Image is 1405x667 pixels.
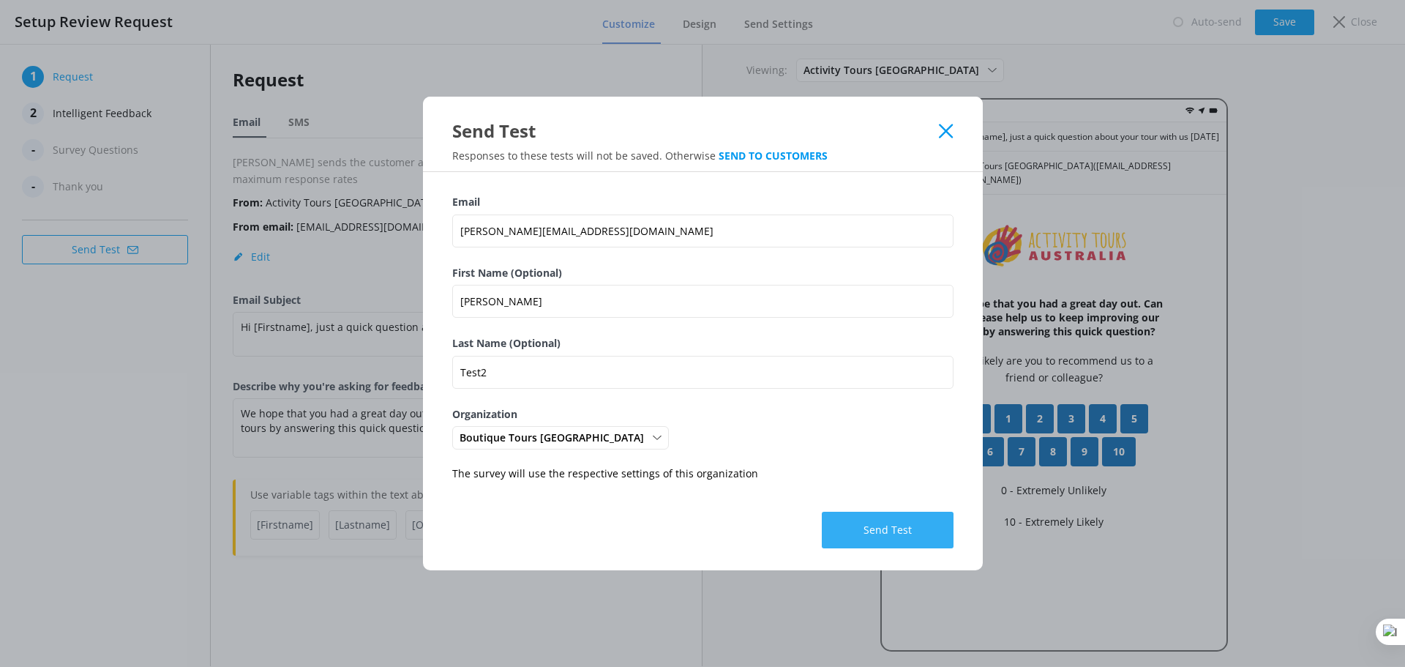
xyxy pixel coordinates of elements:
span: Responses to these tests will not be saved. Otherwise [452,149,828,163]
input: Last name [452,356,953,389]
input: user@yonderhq.com [452,215,953,247]
span: Boutique Tours [GEOGRAPHIC_DATA] [460,430,653,446]
label: Organization [452,406,953,422]
p: The survey will use the respective settings of this organization [452,466,953,482]
label: Last Name (Optional) [452,335,953,351]
label: Email [452,194,953,210]
label: First Name (Optional) [452,265,953,281]
div: Send Test [452,119,940,143]
input: Name [452,285,953,318]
